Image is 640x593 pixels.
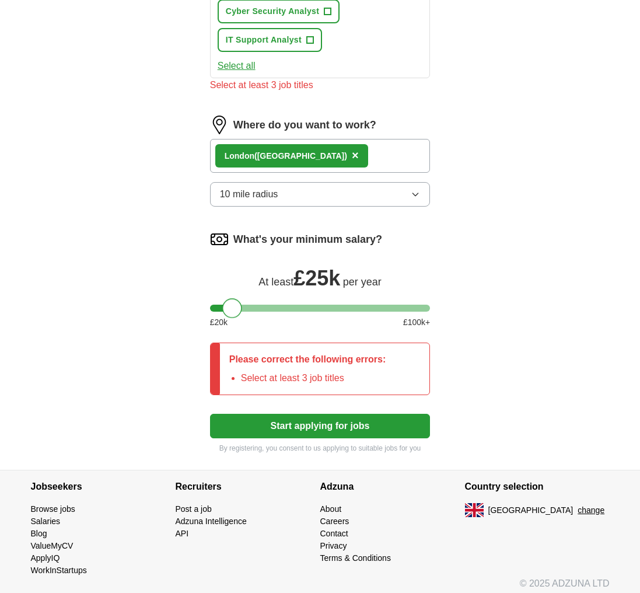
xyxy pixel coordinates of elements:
span: 10 mile radius [220,187,278,201]
img: UK flag [465,503,484,517]
a: Contact [320,529,348,538]
li: Select at least 3 job titles [241,371,386,385]
a: ValueMyCV [31,541,74,550]
a: ApplyIQ [31,553,60,563]
img: salary.png [210,230,229,249]
label: What's your minimum salary? [233,232,382,247]
button: Start applying for jobs [210,414,431,438]
a: WorkInStartups [31,566,87,575]
span: £ 20 k [210,316,228,329]
button: 10 mile radius [210,182,431,207]
label: Where do you want to work? [233,117,376,133]
h4: Country selection [465,470,610,503]
a: API [176,529,189,538]
span: At least [258,276,293,288]
span: IT Support Analyst [226,34,302,46]
a: Careers [320,517,349,526]
p: By registering, you consent to us applying to suitable jobs for you [210,443,431,454]
span: × [352,149,359,162]
button: Select all [218,59,256,73]
span: [GEOGRAPHIC_DATA] [488,504,573,517]
span: per year [343,276,382,288]
a: Privacy [320,541,347,550]
button: × [352,147,359,165]
img: location.png [210,116,229,134]
span: £ 100 k+ [403,316,430,329]
span: ([GEOGRAPHIC_DATA]) [254,151,347,161]
a: Salaries [31,517,61,526]
a: Terms & Conditions [320,553,391,563]
a: About [320,504,342,514]
strong: Lon [225,151,240,161]
button: change [578,504,604,517]
a: Blog [31,529,47,538]
div: don [225,150,347,162]
span: Cyber Security Analyst [226,5,319,18]
p: Please correct the following errors: [229,353,386,367]
a: Browse jobs [31,504,75,514]
div: Select at least 3 job titles [210,78,431,92]
a: Adzuna Intelligence [176,517,247,526]
button: IT Support Analyst [218,28,322,52]
a: Post a job [176,504,212,514]
span: £ 25k [293,266,340,290]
